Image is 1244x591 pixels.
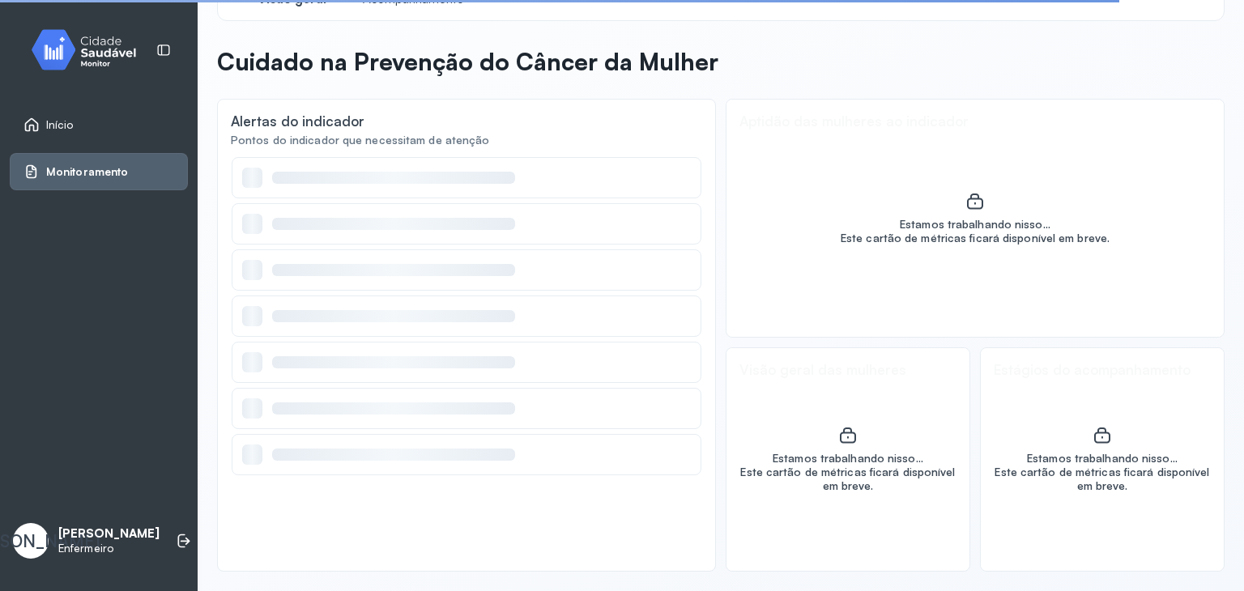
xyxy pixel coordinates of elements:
[23,117,174,133] a: Início
[841,232,1110,245] div: Este cartão de métricas ficará disponível em breve.
[46,165,128,179] span: Monitoramento
[231,134,702,147] div: Pontos do indicador que necessitam de atenção
[46,118,74,132] span: Início
[58,526,160,542] p: [PERSON_NAME]
[231,113,364,130] div: Alertas do indicador
[991,466,1214,493] div: Este cartão de métricas ficará disponível em breve.
[217,47,718,76] p: Cuidado na Prevenção do Câncer da Mulher
[991,452,1214,466] div: Estamos trabalhando nisso...
[736,452,960,466] div: Estamos trabalhando nisso...
[23,164,174,180] a: Monitoramento
[58,542,160,555] p: Enfermeiro
[17,26,163,74] img: monitor.svg
[736,466,960,493] div: Este cartão de métricas ficará disponível em breve.
[841,218,1110,232] div: Estamos trabalhando nisso...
